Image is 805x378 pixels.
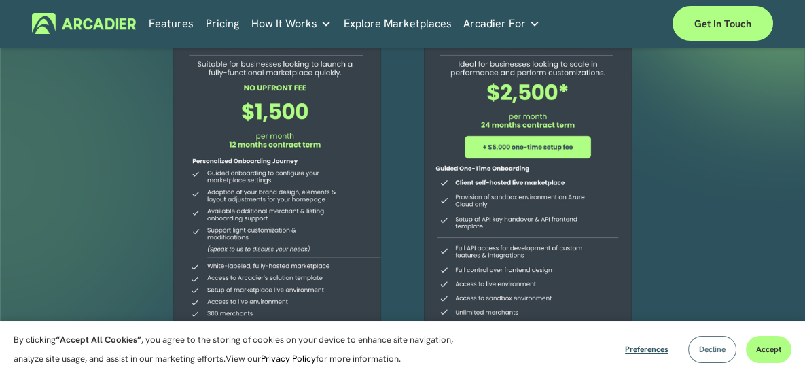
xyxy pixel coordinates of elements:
iframe: Chat Widget [737,313,805,378]
a: Pricing [206,13,239,34]
span: How It Works [251,14,317,33]
a: Get in touch [673,6,773,41]
span: Decline [699,344,726,355]
div: Widget de chat [737,313,805,378]
a: Features [149,13,194,34]
a: folder dropdown [251,13,332,34]
a: Explore Marketplaces [344,13,452,34]
img: Arcadier [32,13,136,34]
button: Decline [688,336,736,363]
a: Privacy Policy [261,353,316,364]
span: Preferences [625,344,668,355]
button: Preferences [615,336,679,363]
span: Arcadier For [463,14,526,33]
a: folder dropdown [463,13,540,34]
p: By clicking , you agree to the storing of cookies on your device to enhance site navigation, anal... [14,330,455,368]
strong: “Accept All Cookies” [56,334,141,345]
